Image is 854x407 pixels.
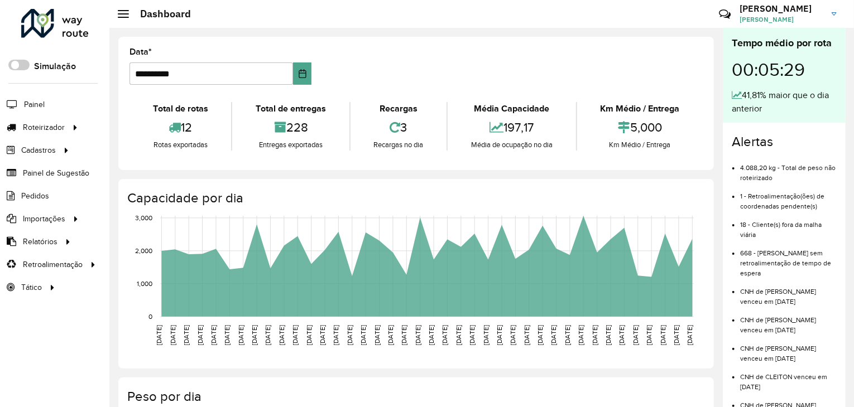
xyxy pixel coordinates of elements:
[373,325,381,345] text: [DATE]
[24,99,45,110] span: Painel
[740,335,837,364] li: CNH de [PERSON_NAME] venceu em [DATE]
[169,325,176,345] text: [DATE]
[129,8,191,20] h2: Dashboard
[23,167,89,179] span: Painel de Sugestão
[346,325,353,345] text: [DATE]
[210,325,217,345] text: [DATE]
[740,3,823,14] h3: [PERSON_NAME]
[387,325,394,345] text: [DATE]
[196,325,204,345] text: [DATE]
[550,325,558,345] text: [DATE]
[353,115,444,139] div: 3
[510,325,517,345] text: [DATE]
[235,139,346,151] div: Entregas exportadas
[353,139,444,151] div: Recargas no dia
[293,62,312,85] button: Choose Date
[23,259,83,270] span: Retroalimentação
[455,325,462,345] text: [DATE]
[740,211,837,240] li: 18 - Cliente(s) fora da malha viária
[523,325,530,345] text: [DATE]
[400,325,407,345] text: [DATE]
[148,313,152,320] text: 0
[132,139,228,151] div: Rotas exportadas
[580,102,700,115] div: Km Médio / Entrega
[23,122,65,133] span: Roteirizador
[291,325,299,345] text: [DATE]
[132,102,228,115] div: Total de rotas
[450,102,573,115] div: Média Capacidade
[632,325,639,345] text: [DATE]
[732,89,837,115] div: 41,81% maior que o dia anterior
[319,325,326,345] text: [DATE]
[34,60,76,73] label: Simulação
[732,134,837,150] h4: Alertas
[21,282,42,293] span: Tático
[450,139,573,151] div: Média de ocupação no dia
[604,325,612,345] text: [DATE]
[129,45,152,59] label: Data
[673,325,680,345] text: [DATE]
[732,36,837,51] div: Tempo médio por rota
[278,325,285,345] text: [DATE]
[740,278,837,307] li: CNH de [PERSON_NAME] venceu em [DATE]
[496,325,503,345] text: [DATE]
[23,236,57,248] span: Relatórios
[135,214,152,221] text: 3,000
[442,325,449,345] text: [DATE]
[235,115,346,139] div: 228
[21,144,56,156] span: Cadastros
[482,325,490,345] text: [DATE]
[137,280,152,287] text: 1,000
[740,307,837,335] li: CNH de [PERSON_NAME] venceu em [DATE]
[155,325,162,345] text: [DATE]
[591,325,598,345] text: [DATE]
[740,240,837,278] li: 668 - [PERSON_NAME] sem retroalimentação de tempo de espera
[564,325,571,345] text: [DATE]
[450,115,573,139] div: 197,17
[740,183,837,211] li: 1 - Retroalimentação(ões) de coordenadas pendente(s)
[580,115,700,139] div: 5,000
[127,389,703,405] h4: Peso por dia
[132,115,228,139] div: 12
[740,154,837,183] li: 4.088,20 kg - Total de peso não roteirizado
[223,325,231,345] text: [DATE]
[645,325,653,345] text: [DATE]
[732,51,837,89] div: 00:05:29
[577,325,584,345] text: [DATE]
[659,325,666,345] text: [DATE]
[414,325,421,345] text: [DATE]
[135,247,152,254] text: 2,000
[127,190,703,206] h4: Capacidade por dia
[580,139,700,151] div: Km Médio / Entrega
[332,325,339,345] text: [DATE]
[468,325,476,345] text: [DATE]
[713,2,737,26] a: Contato Rápido
[353,102,444,115] div: Recargas
[23,213,65,225] span: Importações
[618,325,626,345] text: [DATE]
[359,325,367,345] text: [DATE]
[237,325,244,345] text: [DATE]
[21,190,49,202] span: Pedidos
[536,325,544,345] text: [DATE]
[428,325,435,345] text: [DATE]
[740,364,837,392] li: CNH de CLEITON venceu em [DATE]
[687,325,694,345] text: [DATE]
[265,325,272,345] text: [DATE]
[235,102,346,115] div: Total de entregas
[305,325,313,345] text: [DATE]
[251,325,258,345] text: [DATE]
[183,325,190,345] text: [DATE]
[740,14,823,25] span: [PERSON_NAME]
